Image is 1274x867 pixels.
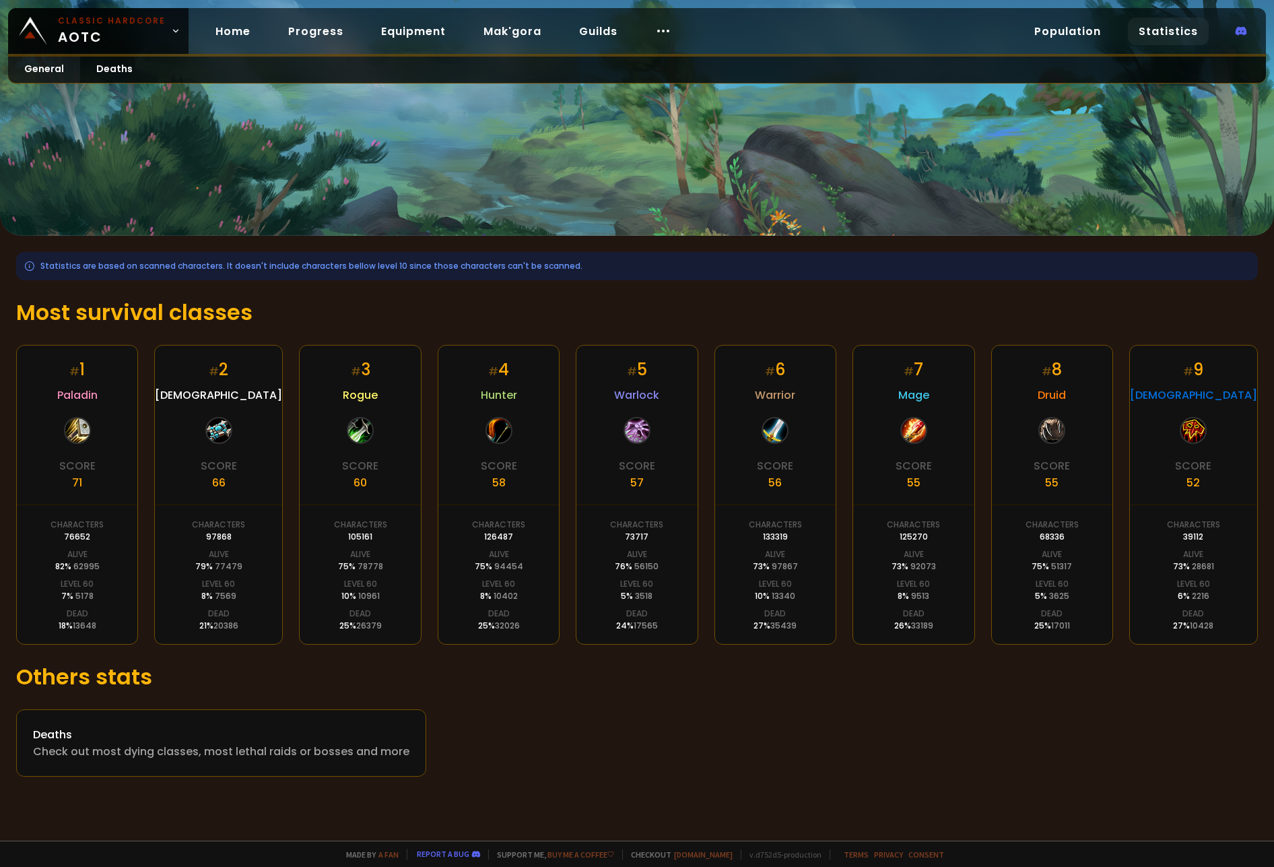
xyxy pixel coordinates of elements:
div: Score [59,457,96,474]
div: 66 [212,474,226,491]
span: Druid [1038,387,1066,404]
span: 10428 [1190,620,1213,631]
a: a fan [378,849,399,860]
small: # [351,364,361,379]
div: Characters [472,519,525,531]
div: Characters [192,519,245,531]
div: Score [1034,457,1070,474]
div: 97868 [206,531,232,543]
div: 82 % [55,560,100,573]
div: 8 % [480,590,518,602]
a: Mak'gora [473,18,552,45]
div: 5 % [1035,590,1069,602]
div: 10 % [341,590,380,602]
div: Level 60 [61,578,94,590]
small: # [209,364,219,379]
div: 21 % [199,620,238,632]
div: Dead [208,608,230,620]
span: Paladin [57,387,98,404]
div: 125270 [900,531,928,543]
div: Dead [764,608,786,620]
div: Dead [1182,608,1204,620]
div: Dead [903,608,925,620]
div: 6 % [1178,590,1209,602]
div: 25 % [1034,620,1070,632]
div: 2 [209,358,228,381]
span: 32026 [495,620,520,631]
div: 56 [768,474,782,491]
span: 28681 [1192,560,1214,572]
div: 8 % [201,590,236,602]
div: Score [896,457,932,474]
span: 33189 [911,620,933,631]
a: Home [205,18,261,45]
a: Privacy [874,849,903,860]
span: 13340 [772,590,795,602]
div: Score [201,457,237,474]
div: 26 % [894,620,933,632]
span: 77479 [215,560,242,572]
a: [DOMAIN_NAME] [674,849,733,860]
span: 2216 [1192,590,1209,602]
div: Alive [350,548,370,560]
div: Level 60 [482,578,515,590]
span: 9513 [911,590,929,602]
div: Alive [209,548,229,560]
div: 10 % [755,590,795,602]
span: Checkout [622,849,733,860]
div: Dead [349,608,371,620]
span: 94454 [494,560,523,572]
h1: Others stats [16,661,1258,693]
div: Dead [1041,608,1063,620]
div: 76652 [64,531,90,543]
span: 17565 [634,620,658,631]
div: 1 [69,358,85,381]
span: Mage [898,387,929,404]
small: # [904,364,914,379]
div: 126487 [484,531,513,543]
span: 56150 [634,560,659,572]
span: 5178 [75,590,94,602]
div: Level 60 [1036,578,1069,590]
div: 3 [351,358,370,381]
span: 3518 [635,590,652,602]
div: 8 [1042,358,1062,381]
div: Level 60 [897,578,930,590]
span: 97867 [772,560,798,572]
div: 75 % [338,560,383,573]
div: Level 60 [1177,578,1210,590]
a: Classic HardcoreAOTC [8,8,189,54]
a: Consent [908,849,944,860]
div: 57 [630,474,644,491]
div: 55 [907,474,920,491]
div: Dead [626,608,648,620]
div: 7 [904,358,923,381]
div: 52 [1186,474,1200,491]
div: 79 % [195,560,242,573]
a: General [8,57,80,83]
div: Characters [887,519,940,531]
div: Characters [334,519,387,531]
div: Characters [749,519,802,531]
div: Score [619,457,655,474]
div: Level 60 [202,578,235,590]
div: 76 % [615,560,659,573]
span: Rogue [343,387,378,404]
div: 6 [765,358,785,381]
div: Alive [1183,548,1203,560]
div: 75 % [475,560,523,573]
div: 18 % [59,620,96,632]
div: 24 % [616,620,658,632]
div: 39112 [1183,531,1203,543]
small: # [627,364,637,379]
div: Level 60 [759,578,792,590]
div: 60 [354,474,367,491]
div: Alive [1042,548,1062,560]
div: 105161 [348,531,372,543]
div: Score [481,457,517,474]
div: 73 % [1173,560,1214,573]
span: 78778 [358,560,383,572]
a: Terms [844,849,869,860]
span: Warrior [755,387,795,404]
a: Deaths [80,57,149,83]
